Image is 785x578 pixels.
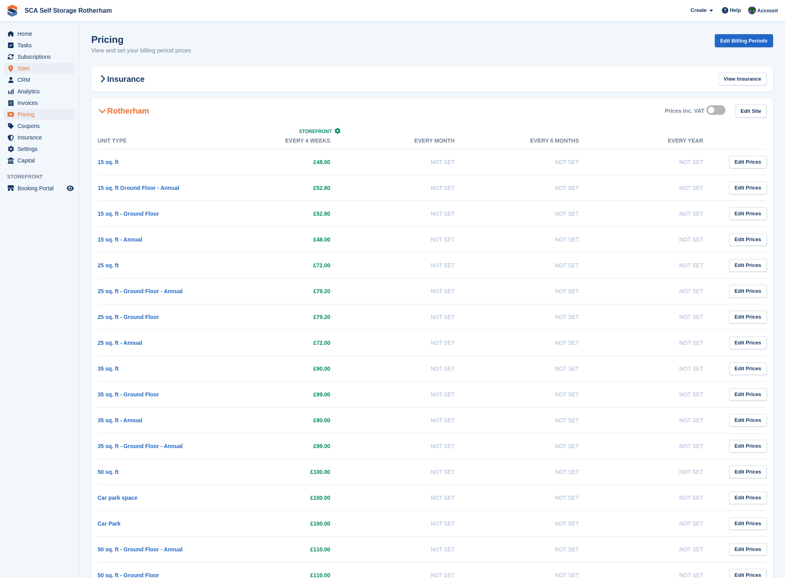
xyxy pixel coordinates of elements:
[595,433,719,459] td: Not Set
[729,182,767,195] a: Edit Prices
[4,109,75,120] a: menu
[729,491,767,505] a: Edit Prices
[715,34,773,47] a: Edit Billing Periods
[346,536,470,562] td: Not Set
[222,433,346,459] td: £99.00
[471,407,595,433] td: Not Set
[17,109,65,120] span: Pricing
[222,175,346,201] td: £52.80
[471,433,595,459] td: Not Set
[729,207,767,220] a: Edit Prices
[98,495,137,501] a: Car park space
[595,381,719,407] td: Not Set
[595,330,719,356] td: Not Set
[595,459,719,485] td: Not Set
[17,183,65,194] span: Booking Portal
[222,510,346,536] td: £100.00
[471,304,595,330] td: Not Set
[98,391,159,398] a: 35 sq. ft - Ground Floor
[346,330,470,356] td: Not Set
[471,149,595,175] td: Not Set
[4,132,75,143] a: menu
[729,311,767,324] a: Edit Prices
[17,40,65,51] span: Tasks
[299,129,341,134] a: Storefront
[346,407,470,433] td: Not Set
[98,469,119,475] a: 50 sq. ft
[65,184,75,193] a: Preview store
[471,201,595,226] td: Not Set
[98,288,183,294] a: 25 sq. ft - Ground Floor - Annual
[17,132,65,143] span: Insurance
[471,133,595,149] th: Every 6 months
[4,28,75,39] a: menu
[91,46,191,55] p: View and set your billing period prices
[17,28,65,39] span: Home
[98,365,119,372] a: 35 sq. ft
[98,262,119,269] a: 25 sq. ft
[595,485,719,510] td: Not Set
[595,175,719,201] td: Not Set
[757,7,778,15] span: Account
[98,74,144,84] h2: Insurance
[595,304,719,330] td: Not Set
[595,226,719,252] td: Not Set
[346,252,470,278] td: Not Set
[471,330,595,356] td: Not Set
[729,336,767,350] a: Edit Prices
[4,143,75,155] a: menu
[595,252,719,278] td: Not Set
[471,510,595,536] td: Not Set
[17,86,65,97] span: Analytics
[346,133,470,149] th: Every month
[729,466,767,479] a: Edit Prices
[98,185,179,191] a: 15 sq. ft Ground Floor - Annual
[17,97,65,108] span: Invoices
[346,175,470,201] td: Not Set
[729,233,767,246] a: Edit Prices
[98,236,142,243] a: 15 sq. ft - Annual
[346,433,470,459] td: Not Set
[299,129,332,134] span: Storefront
[595,133,719,149] th: Every year
[691,6,706,14] span: Create
[471,356,595,381] td: Not Set
[471,459,595,485] td: Not Set
[595,149,719,175] td: Not Set
[471,485,595,510] td: Not Set
[4,40,75,51] a: menu
[98,211,159,217] a: 15 sq. ft - Ground Floor
[222,133,346,149] th: Every 4 weeks
[4,155,75,166] a: menu
[471,252,595,278] td: Not Set
[729,414,767,427] a: Edit Prices
[98,133,222,149] th: Unit Type
[346,304,470,330] td: Not Set
[222,304,346,330] td: £79.20
[595,510,719,536] td: Not Set
[729,543,767,556] a: Edit Prices
[17,120,65,131] span: Coupons
[471,381,595,407] td: Not Set
[222,356,346,381] td: £90.00
[222,149,346,175] td: £48.00
[222,459,346,485] td: £100.00
[222,536,346,562] td: £110.00
[346,201,470,226] td: Not Set
[98,546,183,553] a: 50 sq. ft - Ground Floor - Annual
[595,407,719,433] td: Not Set
[98,520,121,527] a: Car Park
[4,63,75,74] a: menu
[346,485,470,510] td: Not Set
[98,106,149,116] h2: Rotherham
[595,278,719,304] td: Not Set
[595,356,719,381] td: Not Set
[17,74,65,85] span: CRM
[6,5,18,17] img: stora-icon-8386f47178a22dfd0bd8f6a31ec36ba5ce8667c1dd55bd0f319d3a0aa187defe.svg
[471,226,595,252] td: Not Set
[346,381,470,407] td: Not Set
[7,173,79,181] span: Storefront
[222,330,346,356] td: £72.00
[729,259,767,272] a: Edit Prices
[222,278,346,304] td: £79.20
